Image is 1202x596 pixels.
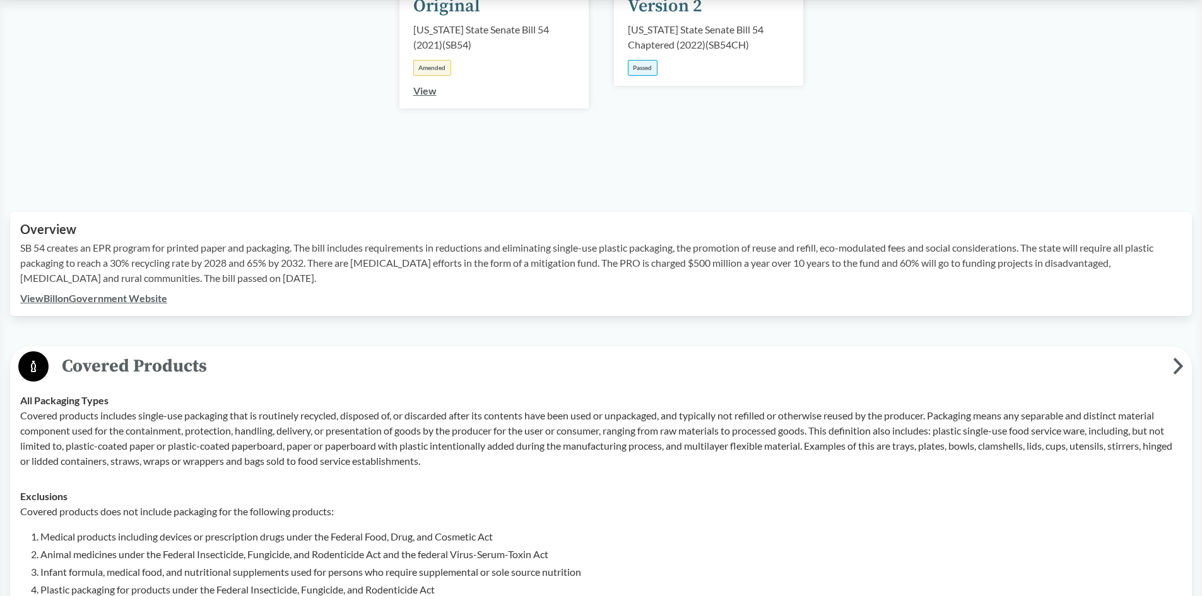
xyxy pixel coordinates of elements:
[20,394,109,406] strong: All Packaging Types
[628,60,657,76] div: Passed
[15,351,1187,383] button: Covered Products
[20,504,1182,519] p: Covered products does not include packaging for the following products:
[20,222,1182,237] h2: Overview
[49,352,1173,380] span: Covered Products
[20,292,167,304] a: ViewBillonGovernment Website
[413,60,451,76] div: Amended
[20,490,68,502] strong: Exclusions
[413,22,575,52] div: [US_STATE] State Senate Bill 54 (2021) ( SB54 )
[628,22,789,52] div: [US_STATE] State Senate Bill 54 Chaptered (2022) ( SB54CH )
[40,529,1182,544] li: Medical products including devices or prescription drugs under the Federal Food, Drug, and Cosmet...
[40,564,1182,580] li: Infant formula, medical food, and nutritional supplements used for persons who require supplement...
[413,85,437,96] a: View
[40,547,1182,562] li: Animal medicines under the Federal Insecticide, Fungicide, and Rodenticide Act and the federal Vi...
[20,240,1182,286] p: SB 54 creates an EPR program for printed paper and packaging. The bill includes requirements in r...
[20,408,1182,469] p: Covered products includes single-use packaging that is routinely recycled, disposed of, or discar...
